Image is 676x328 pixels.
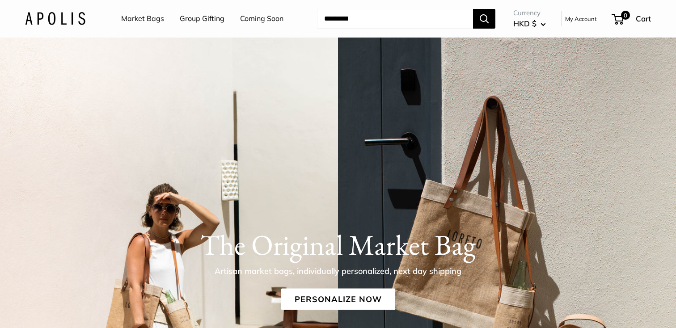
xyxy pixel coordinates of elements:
[121,12,164,25] a: Market Bags
[240,12,283,25] a: Coming Soon
[513,7,546,19] span: Currency
[513,17,546,31] button: HKD $
[621,11,630,20] span: 0
[513,19,537,28] span: HKD $
[25,228,651,262] h1: The Original Market Bag
[25,12,85,25] img: Apolis
[281,289,395,310] a: Personalize Now
[565,13,597,24] a: My Account
[180,12,224,25] a: Group Gifting
[473,9,495,29] button: Search
[636,14,651,23] span: Cart
[613,12,651,26] a: 0 Cart
[317,9,473,29] input: Search...
[193,265,483,278] p: Artisan market bags, individually personalized, next day shipping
